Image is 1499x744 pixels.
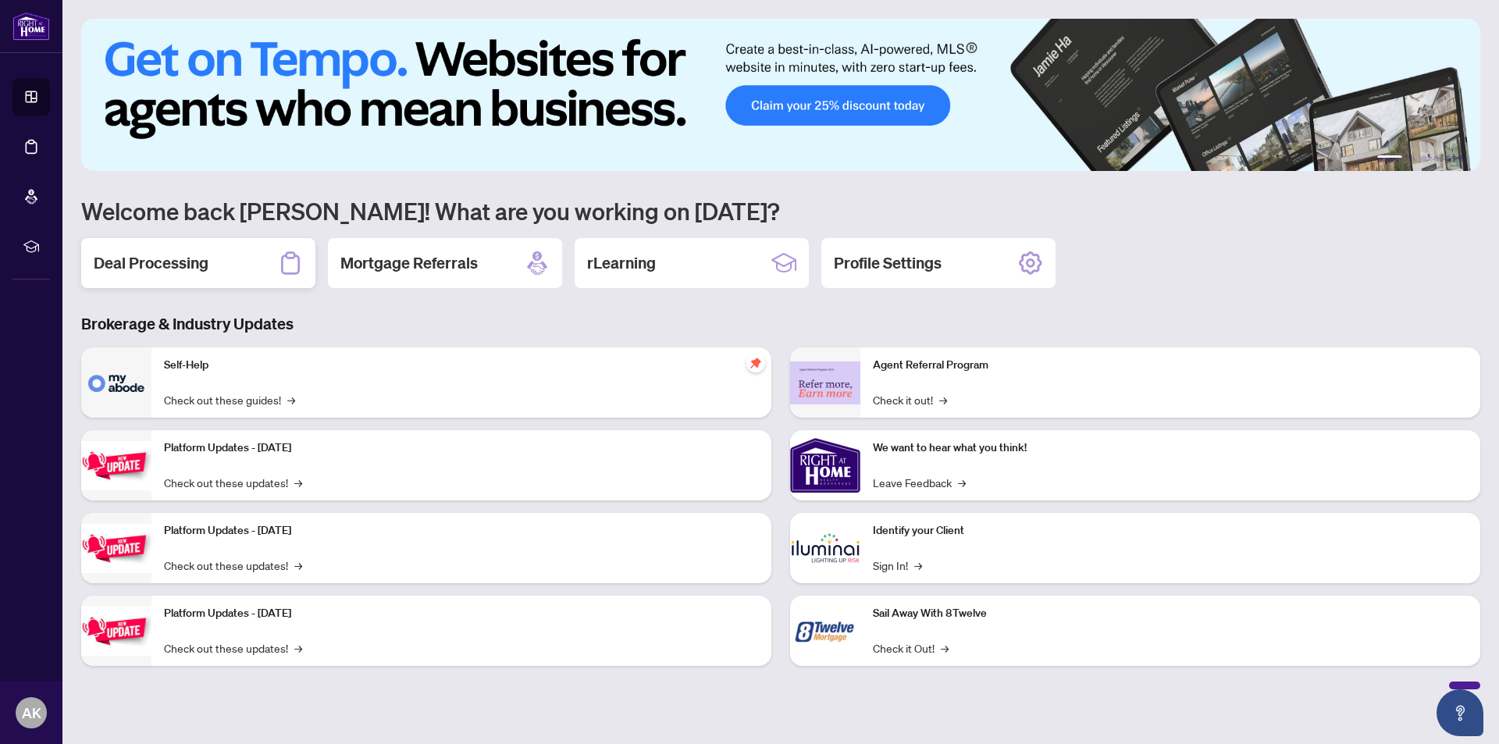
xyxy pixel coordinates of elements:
[1408,155,1415,162] button: 2
[294,639,302,657] span: →
[164,557,302,574] a: Check out these updates!→
[790,361,860,404] img: Agent Referral Program
[164,474,302,491] a: Check out these updates!→
[790,596,860,666] img: Sail Away With 8Twelve
[287,391,295,408] span: →
[81,313,1480,335] h3: Brokerage & Industry Updates
[790,513,860,583] img: Identify your Client
[340,252,478,274] h2: Mortgage Referrals
[834,252,942,274] h2: Profile Settings
[873,557,922,574] a: Sign In!→
[81,19,1480,171] img: Slide 0
[81,347,151,418] img: Self-Help
[587,252,656,274] h2: rLearning
[873,522,1468,539] p: Identify your Client
[22,702,41,724] span: AK
[81,441,151,490] img: Platform Updates - July 21, 2025
[12,12,50,41] img: logo
[746,354,765,372] span: pushpin
[164,605,759,622] p: Platform Updates - [DATE]
[164,440,759,457] p: Platform Updates - [DATE]
[164,391,295,408] a: Check out these guides!→
[1437,689,1483,736] button: Open asap
[1377,155,1402,162] button: 1
[941,639,949,657] span: →
[81,607,151,656] img: Platform Updates - June 23, 2025
[81,196,1480,226] h1: Welcome back [PERSON_NAME]! What are you working on [DATE]?
[294,474,302,491] span: →
[958,474,966,491] span: →
[1458,155,1465,162] button: 6
[294,557,302,574] span: →
[94,252,208,274] h2: Deal Processing
[914,557,922,574] span: →
[873,605,1468,622] p: Sail Away With 8Twelve
[164,357,759,374] p: Self-Help
[790,430,860,500] img: We want to hear what you think!
[1446,155,1452,162] button: 5
[873,440,1468,457] p: We want to hear what you think!
[873,474,966,491] a: Leave Feedback→
[873,391,947,408] a: Check it out!→
[164,639,302,657] a: Check out these updates!→
[81,524,151,573] img: Platform Updates - July 8, 2025
[164,522,759,539] p: Platform Updates - [DATE]
[873,357,1468,374] p: Agent Referral Program
[939,391,947,408] span: →
[1421,155,1427,162] button: 3
[873,639,949,657] a: Check it Out!→
[1433,155,1440,162] button: 4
